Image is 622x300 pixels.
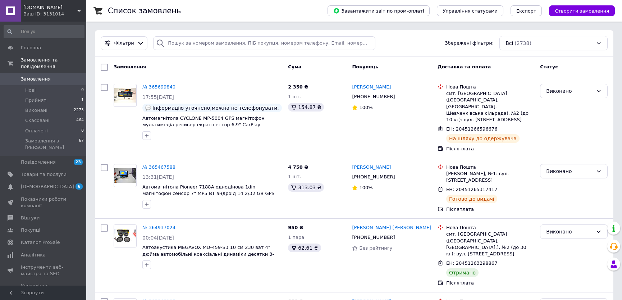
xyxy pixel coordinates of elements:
[21,239,60,246] span: Каталог ProSale
[25,107,47,114] span: Виконані
[446,126,497,132] span: ЕН: 20451266596676
[446,224,534,231] div: Нова Пошта
[142,225,175,230] a: № 364937024
[114,40,134,47] span: Фільтри
[288,94,301,99] span: 1 шт.
[81,87,84,94] span: 0
[25,97,47,104] span: Прийняті
[21,252,46,258] span: Аналітика
[446,231,534,257] div: смт. [GEOGRAPHIC_DATA] ([GEOGRAPHIC_DATA], [GEOGRAPHIC_DATA].), №2 (до 30 кг): вул. [STREET_ADDRESS]
[81,128,84,134] span: 0
[145,105,151,111] img: :speech_balloon:
[21,227,40,233] span: Покупці
[21,171,67,178] span: Товари та послуги
[21,76,51,82] span: Замовлення
[288,174,301,179] span: 1 шт.
[516,8,536,14] span: Експорт
[352,64,378,69] span: Покупець
[446,280,534,286] div: Післяплата
[25,117,50,124] span: Скасовані
[142,235,174,241] span: 00:04[DATE]
[352,164,391,171] a: [PERSON_NAME]
[506,40,513,47] span: Всі
[142,184,275,203] a: Автомагнітола Pioneer 7188A однодінова 1din магнітофон сенсор 7" MP5 BT андроїд 14 2/32 GB GPS на...
[114,64,146,69] span: Замовлення
[288,235,304,240] span: 1 пара
[333,8,424,14] span: Завантажити звіт по пром-оплаті
[114,168,136,183] img: Фото товару
[25,138,79,151] span: Замовлення з [PERSON_NAME]
[351,172,396,182] div: [PHONE_NUMBER]
[21,183,74,190] span: [DEMOGRAPHIC_DATA]
[114,164,137,187] a: Фото товару
[352,84,391,91] a: [PERSON_NAME]
[288,103,324,112] div: 154.87 ₴
[443,8,498,14] span: Управління статусами
[142,115,265,134] a: Автомагнітола CYCLONE MP-5004 GPS магнітофон мультимедіа ресивер екран сенсор 6,9" CarPlay Androi...
[142,94,174,100] span: 17:55[DATE]
[114,88,136,103] img: Фото товару
[446,84,534,90] div: Нова Пошта
[142,84,175,90] a: № 365699840
[546,228,593,236] div: Виконано
[359,185,372,190] span: 100%
[359,105,372,110] span: 100%
[351,233,396,242] div: [PHONE_NUMBER]
[288,64,301,69] span: Cума
[4,25,84,38] input: Пошук
[446,134,520,143] div: На шляху до одержувача
[437,5,503,16] button: Управління статусами
[549,5,615,16] button: Створити замовлення
[21,283,67,296] span: Управління сайтом
[514,40,531,46] span: (2738)
[352,224,431,231] a: [PERSON_NAME] [PERSON_NAME]
[153,36,375,50] input: Пошук за номером замовлення, ПІБ покупця, номером телефону, Email, номером накладної
[288,225,303,230] span: 950 ₴
[446,187,497,192] span: ЕН: 20451265317417
[25,128,48,134] span: Оплачені
[81,97,84,104] span: 1
[74,159,83,165] span: 23
[446,164,534,171] div: Нова Пошта
[21,159,56,165] span: Повідомлення
[21,264,67,277] span: Інструменти веб-майстра та SEO
[21,57,86,70] span: Замовлення та повідомлення
[21,196,67,209] span: Показники роботи компанії
[542,8,615,13] a: Створити замовлення
[446,206,534,213] div: Післяплата
[446,90,534,123] div: смт. [GEOGRAPHIC_DATA] ([GEOGRAPHIC_DATA], [GEOGRAPHIC_DATA]. Шевченківська сільрада), №2 (до 10 ...
[23,4,77,11] span: avtoakustica.prom.ua
[152,105,279,111] span: Інформацію уточнено,можна не телефонувати.
[351,92,396,101] div: [PHONE_NUMBER]
[108,6,181,15] h1: Список замовлень
[21,215,40,221] span: Відгуки
[114,224,137,247] a: Фото товару
[328,5,430,16] button: Завантажити звіт по пром-оплаті
[446,171,534,183] div: [PERSON_NAME], №1: вул. [STREET_ADDRESS]
[79,138,84,151] span: 67
[114,84,137,107] a: Фото товару
[540,64,558,69] span: Статус
[555,8,609,14] span: Створити замовлення
[76,117,84,124] span: 464
[288,183,324,192] div: 313.03 ₴
[288,244,321,252] div: 62.61 ₴
[23,11,86,17] div: Ваш ID: 3131014
[74,107,84,114] span: 2273
[21,45,41,51] span: Головна
[446,268,479,277] div: Отримано
[546,87,593,95] div: Виконано
[76,183,83,190] span: 6
[288,164,308,170] span: 4 750 ₴
[359,245,392,251] span: Без рейтингу
[511,5,542,16] button: Експорт
[142,174,174,180] span: 13:31[DATE]
[114,229,136,244] img: Фото товару
[438,64,491,69] span: Доставка та оплата
[445,40,494,47] span: Збережені фільтри:
[142,164,175,170] a: № 365467588
[25,87,36,94] span: Нові
[142,245,274,263] a: Автоакустика MEGAVOX MD-459-S3 10 см 230 ват 4" дюйма автомобільні коаксіальні динаміки десятки 3...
